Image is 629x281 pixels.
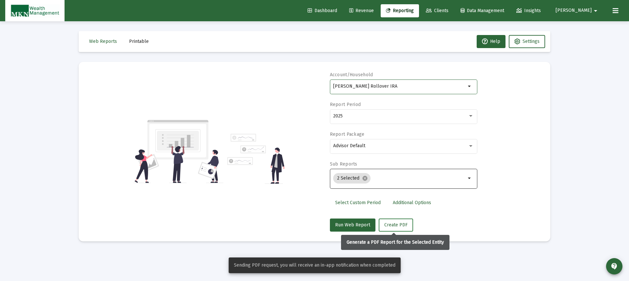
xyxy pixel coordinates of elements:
[362,175,368,181] mat-icon: cancel
[227,134,285,184] img: reporting-alt
[477,35,505,48] button: Help
[466,174,474,182] mat-icon: arrow_drop_down
[455,4,509,17] a: Data Management
[509,35,545,48] button: Settings
[511,4,546,17] a: Insights
[302,4,342,17] a: Dashboard
[335,200,381,205] span: Select Custom Period
[333,84,466,89] input: Search or select an account or household
[333,173,371,184] mat-chip: 2 Selected
[133,119,223,184] img: reporting
[393,200,431,205] span: Additional Options
[333,143,365,149] span: Advisor Default
[421,4,454,17] a: Clients
[234,262,395,269] span: Sending PDF request, you will receive an in-app notification when completed
[592,4,600,17] mat-icon: arrow_drop_down
[610,262,618,270] mat-icon: contact_support
[10,4,60,17] img: Dashboard
[516,8,541,13] span: Insights
[330,132,365,137] label: Report Package
[308,8,337,13] span: Dashboard
[84,35,122,48] button: Web Reports
[333,172,466,185] mat-chip-list: Selection
[482,39,500,44] span: Help
[335,222,370,228] span: Run Web Report
[426,8,448,13] span: Clients
[466,82,474,90] mat-icon: arrow_drop_down
[556,8,592,13] span: [PERSON_NAME]
[548,4,607,17] button: [PERSON_NAME]
[333,113,343,119] span: 2025
[523,39,540,44] span: Settings
[330,161,357,167] label: Sub Reports
[379,219,413,232] button: Create PDF
[330,72,373,78] label: Account/Household
[384,222,408,228] span: Create PDF
[461,8,504,13] span: Data Management
[381,4,419,17] a: Reporting
[330,219,375,232] button: Run Web Report
[124,35,154,48] button: Printable
[330,102,361,107] label: Report Period
[89,39,117,44] span: Web Reports
[129,39,149,44] span: Printable
[349,8,374,13] span: Revenue
[344,4,379,17] a: Revenue
[386,8,414,13] span: Reporting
